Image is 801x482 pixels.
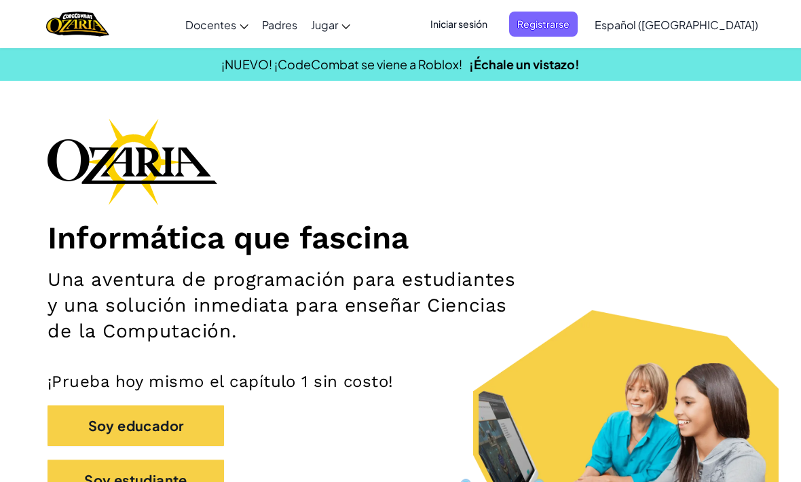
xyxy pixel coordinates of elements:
button: Iniciar sesión [422,12,496,37]
button: Soy educador [48,405,224,446]
h2: Una aventura de programación para estudiantes y una solución inmediata para enseñar Ciencias de l... [48,267,521,344]
img: Ozaria branding logo [48,118,217,205]
p: ¡Prueba hoy mismo el capítulo 1 sin costo! [48,371,753,392]
button: Registrarse [509,12,578,37]
a: Jugar [304,6,357,43]
a: Español ([GEOGRAPHIC_DATA]) [588,6,765,43]
span: Docentes [185,18,236,32]
a: Ozaria by CodeCombat logo [46,10,109,38]
h1: Informática que fascina [48,219,753,257]
a: Padres [255,6,304,43]
span: ¡NUEVO! ¡CodeCombat se viene a Roblox! [221,56,462,72]
span: Jugar [311,18,338,32]
a: ¡Échale un vistazo! [469,56,580,72]
img: Home [46,10,109,38]
span: Español ([GEOGRAPHIC_DATA]) [595,18,758,32]
a: Docentes [179,6,255,43]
